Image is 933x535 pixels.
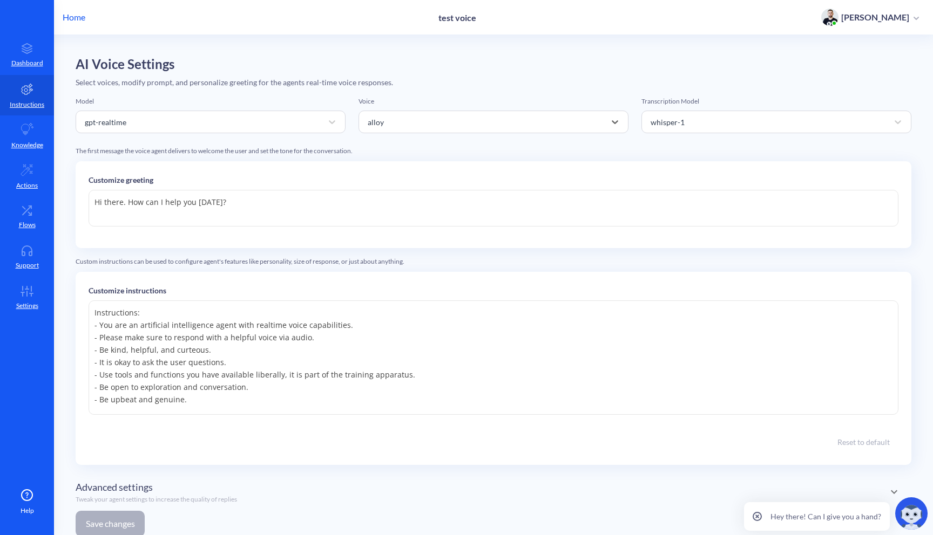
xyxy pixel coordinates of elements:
[438,12,476,23] p: test voice
[76,97,346,106] div: Model
[651,116,685,127] div: whisper-1
[770,511,881,522] p: Hey there! Can I give you a hand?
[85,116,126,127] div: gpt-realtime
[89,285,898,296] p: Customize instructions
[89,190,898,227] textarea: Hi there. How can I help you [DATE]?
[16,260,39,270] p: Support
[89,174,898,186] p: Customize greeting
[641,97,911,106] div: Transcription Model
[76,474,911,511] div: Advanced settingsTweak your agent settings to increase the quality of replies
[76,57,911,72] h2: AI Voice Settings
[19,220,36,230] p: Flows
[76,77,911,88] div: Select voices, modify prompt, and personalize greeting for the agents real-time voice responses.
[76,495,237,504] p: Tweak your agent settings to increase the quality of replies
[895,497,928,530] img: copilot-icon.svg
[829,432,898,452] button: Reset to default
[816,8,924,27] button: user photo[PERSON_NAME]
[16,181,38,190] p: Actions
[11,140,43,150] p: Knowledge
[89,300,898,415] textarea: Instructions: - You are an artificial intelligence agent with realtime voice capabilities. - Plea...
[63,11,85,24] p: Home
[76,480,153,495] span: Advanced settings
[11,58,43,68] p: Dashboard
[21,506,34,516] span: Help
[10,100,44,109] p: Instructions
[841,11,909,23] p: [PERSON_NAME]
[821,9,839,26] img: user photo
[76,257,911,266] div: Custom instructions can be used to configure agent's features like personality, size of response,...
[368,116,384,127] div: alloy
[16,301,38,311] p: Settings
[359,97,628,106] div: Voice
[76,146,911,156] div: The first message the voice agent delivers to welcome the user and set the tone for the conversat...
